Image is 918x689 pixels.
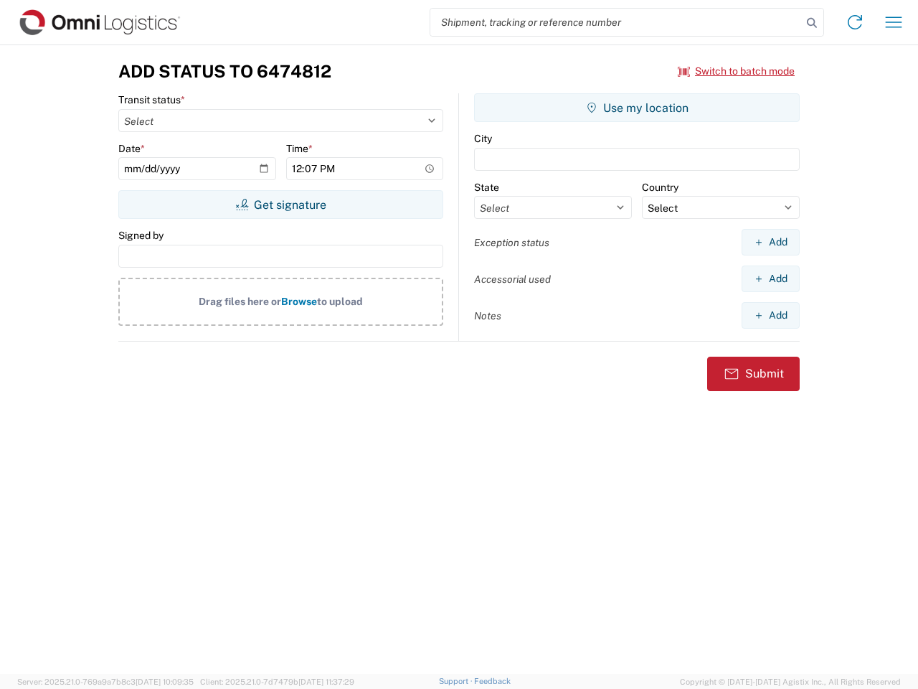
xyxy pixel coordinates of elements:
button: Switch to batch mode [678,60,795,83]
input: Shipment, tracking or reference number [430,9,802,36]
label: Signed by [118,229,164,242]
button: Add [742,266,800,292]
span: Server: 2025.21.0-769a9a7b8c3 [17,678,194,686]
span: to upload [317,296,363,307]
button: Add [742,302,800,329]
label: Time [286,142,313,155]
span: Browse [281,296,317,307]
label: Exception status [474,236,549,249]
label: Date [118,142,145,155]
label: Transit status [118,93,185,106]
label: City [474,132,492,145]
button: Get signature [118,190,443,219]
button: Submit [707,357,800,391]
span: [DATE] 10:09:35 [136,678,194,686]
a: Support [439,677,475,685]
span: Drag files here or [199,296,281,307]
label: Country [642,181,678,194]
label: State [474,181,499,194]
span: Copyright © [DATE]-[DATE] Agistix Inc., All Rights Reserved [680,675,901,688]
button: Use my location [474,93,800,122]
span: Client: 2025.21.0-7d7479b [200,678,354,686]
h3: Add Status to 6474812 [118,61,331,82]
span: [DATE] 11:37:29 [298,678,354,686]
a: Feedback [474,677,511,685]
label: Accessorial used [474,273,551,286]
button: Add [742,229,800,256]
label: Notes [474,309,501,322]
